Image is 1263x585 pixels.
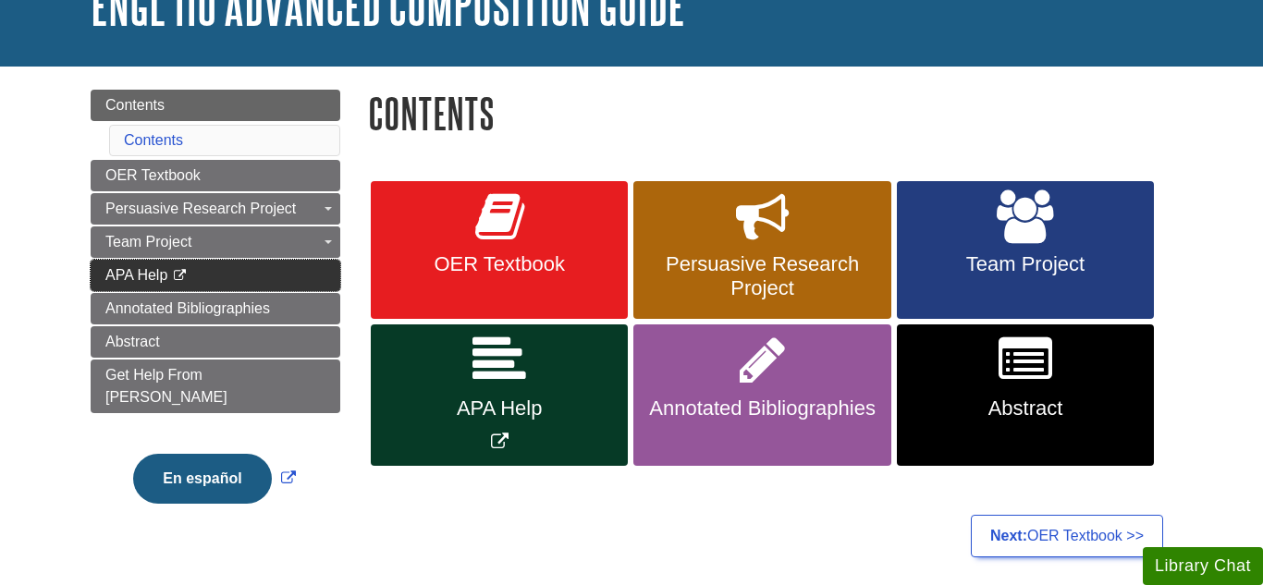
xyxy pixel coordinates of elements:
a: OER Textbook [91,160,340,191]
span: Contents [105,97,165,113]
i: This link opens in a new window [172,270,188,282]
div: Guide Page Menu [91,90,340,535]
a: Link opens in new window [371,324,628,466]
a: Contents [91,90,340,121]
span: Get Help From [PERSON_NAME] [105,367,227,405]
a: Get Help From [PERSON_NAME] [91,360,340,413]
a: Abstract [897,324,1154,466]
a: Persuasive Research Project [91,193,340,225]
button: Library Chat [1143,547,1263,585]
a: APA Help [91,260,340,291]
span: Persuasive Research Project [647,252,877,300]
a: OER Textbook [371,181,628,320]
span: OER Textbook [105,167,201,183]
a: Team Project [897,181,1154,320]
a: Abstract [91,326,340,358]
span: APA Help [105,267,167,283]
span: Abstract [911,396,1140,420]
span: APA Help [385,396,614,420]
button: En español [133,454,271,504]
a: Contents [124,132,183,148]
span: Annotated Bibliographies [647,396,877,420]
a: Persuasive Research Project [633,181,890,320]
span: Abstract [105,334,160,349]
a: Annotated Bibliographies [91,293,340,324]
a: Team Project [91,226,340,258]
a: Annotated Bibliographies [633,324,890,466]
span: OER Textbook [385,252,614,276]
h1: Contents [368,90,1172,137]
strong: Next: [990,528,1027,543]
span: Persuasive Research Project [105,201,296,216]
a: Link opens in new window [129,470,300,486]
span: Annotated Bibliographies [105,300,270,316]
a: Next:OER Textbook >> [971,515,1163,557]
span: Team Project [911,252,1140,276]
span: Team Project [105,234,191,250]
